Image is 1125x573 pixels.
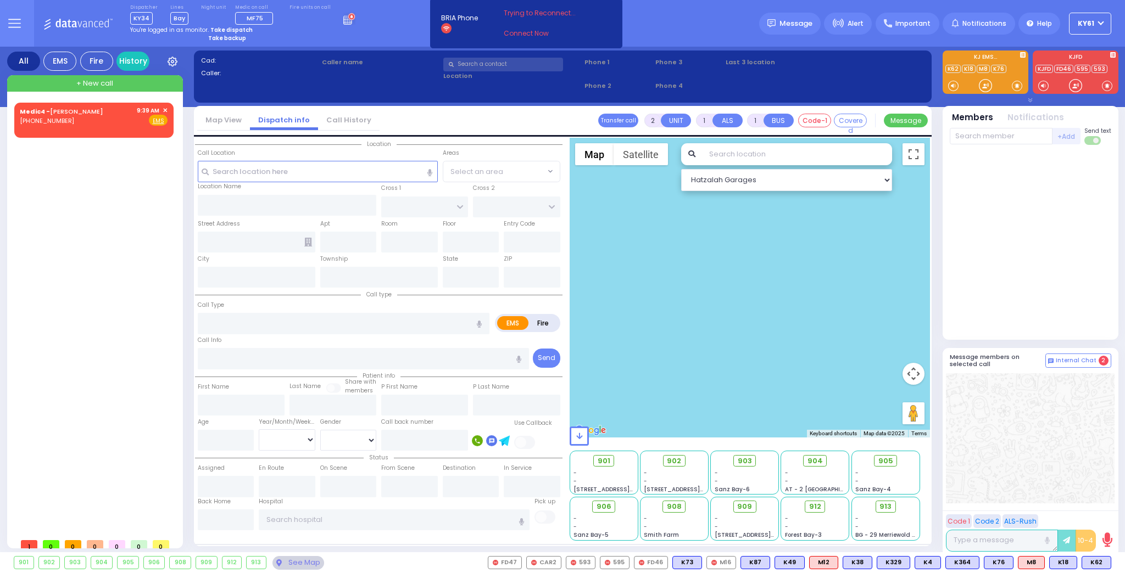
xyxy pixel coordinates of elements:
[208,34,246,42] strong: Take backup
[667,456,681,467] span: 902
[572,423,609,437] img: Google
[43,540,59,548] span: 0
[785,523,788,531] span: -
[1018,556,1045,569] div: ALS KJ
[614,143,668,165] button: Show satellite imagery
[198,182,241,191] label: Location Name
[915,556,941,569] div: K4
[198,220,240,228] label: Street Address
[767,19,776,27] img: message.svg
[361,290,397,299] span: Call type
[235,4,277,11] label: Medic on call
[711,560,717,565] img: red-radio-icon.svg
[170,12,188,25] span: Bay
[1082,556,1111,569] div: BLS
[1082,556,1111,569] div: K62
[946,514,972,528] button: Code 1
[91,557,113,569] div: 904
[644,477,647,485] span: -
[443,58,563,71] input: Search a contact
[443,464,476,473] label: Destination
[1078,19,1094,29] span: KY61
[855,514,859,523] span: -
[364,453,394,462] span: Status
[131,540,147,548] span: 0
[222,557,242,569] div: 912
[443,71,581,81] label: Location
[198,497,231,506] label: Back Home
[1049,556,1077,569] div: K18
[118,557,138,569] div: 905
[381,383,417,391] label: P First Name
[1054,65,1073,73] a: FD46
[250,115,318,125] a: Dispatch info
[984,556,1013,569] div: K76
[977,65,990,73] a: M8
[726,58,825,67] label: Last 3 location
[1056,357,1096,364] span: Internal Chat
[320,418,341,426] label: Gender
[196,557,217,569] div: 909
[809,556,838,569] div: M12
[272,556,324,570] div: See map
[320,464,347,473] label: On Scene
[877,556,910,569] div: K329
[973,514,1001,528] button: Code 2
[715,469,718,477] span: -
[289,4,331,11] label: Fire units on call
[130,4,158,11] label: Dispatcher
[304,238,312,246] span: Other building occupants
[259,509,530,530] input: Search hospital
[575,143,614,165] button: Show street map
[528,316,559,330] label: Fire
[715,485,750,493] span: Sanz Bay-6
[20,107,50,116] span: Medic4 -
[381,418,433,426] label: Call back number
[1074,65,1090,73] a: 595
[571,560,576,565] img: red-radio-icon.svg
[247,557,266,569] div: 913
[514,419,552,428] label: Use Callback
[201,4,226,11] label: Night unit
[1003,514,1038,528] button: ALS-Rush
[1099,356,1109,366] span: 2
[655,58,722,67] span: Phone 3
[644,523,647,531] span: -
[655,81,722,91] span: Phone 4
[1033,54,1118,62] label: KJFD
[785,531,822,539] span: Forest Bay-3
[504,464,532,473] label: In Service
[504,255,512,263] label: ZIP
[945,65,961,73] a: K62
[198,301,224,310] label: Call Type
[950,128,1052,144] input: Search member
[855,531,917,539] span: BG - 29 Merriewold S.
[1084,127,1111,135] span: Send text
[775,556,805,569] div: BLS
[834,114,867,127] button: Covered
[644,485,748,493] span: [STREET_ADDRESS][PERSON_NAME]
[130,26,209,34] span: You're logged in as monitor.
[943,54,1028,62] label: KJ EMS...
[76,78,113,89] span: + New call
[702,143,892,165] input: Search location
[945,556,979,569] div: K364
[738,456,752,467] span: 903
[170,4,188,11] label: Lines
[785,477,788,485] span: -
[80,52,113,71] div: Fire
[137,106,159,115] span: 9:39 AM
[809,556,838,569] div: ALS
[715,477,718,485] span: -
[201,69,319,78] label: Caller:
[1048,358,1054,364] img: comment-alt.png
[573,514,577,523] span: -
[597,501,611,512] span: 906
[779,18,812,29] span: Message
[1049,556,1077,569] div: BLS
[322,58,439,67] label: Caller name
[598,456,610,467] span: 901
[879,501,892,512] span: 913
[144,557,165,569] div: 906
[644,469,647,477] span: -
